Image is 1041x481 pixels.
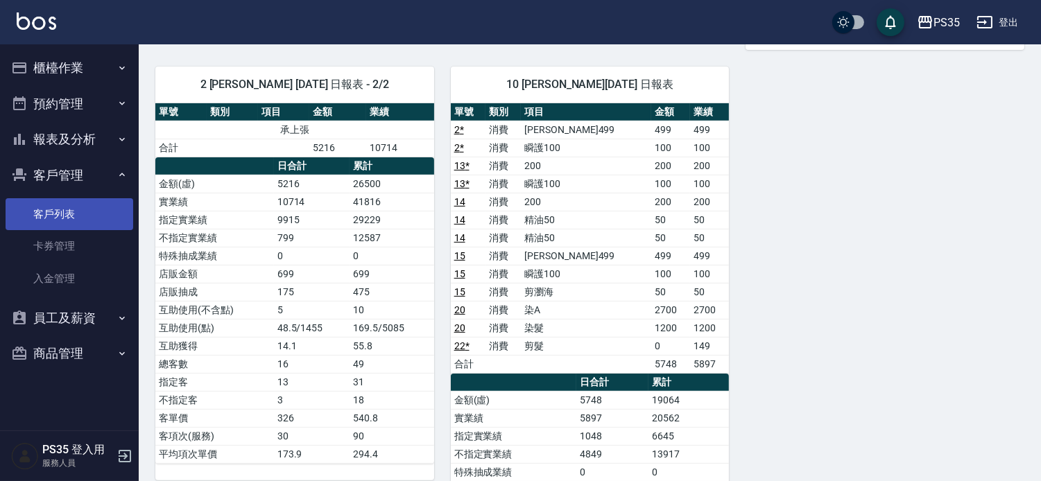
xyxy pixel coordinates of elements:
td: 13917 [648,445,729,463]
th: 日合計 [274,157,350,175]
td: 9915 [274,211,350,229]
td: 200 [651,157,690,175]
td: 客項次(服務) [155,427,274,445]
a: 14 [454,196,465,207]
th: 日合計 [576,374,648,392]
button: PS35 [911,8,965,37]
td: 剪髮 [521,337,651,355]
span: 2 [PERSON_NAME] [DATE] 日報表 - 2/2 [172,78,418,91]
td: 染A [521,301,651,319]
td: 100 [690,265,729,283]
td: 金額(虛) [155,175,274,193]
td: 475 [350,283,433,301]
td: 剪瀏海 [521,283,651,301]
td: 326 [274,409,350,427]
td: 消費 [485,319,521,337]
td: 瞬護100 [521,265,651,283]
td: 799 [274,229,350,247]
td: 41816 [350,193,433,211]
td: 互助使用(點) [155,319,274,337]
td: 5748 [651,355,690,373]
td: [PERSON_NAME]499 [521,247,651,265]
td: 染髮 [521,319,651,337]
td: 10714 [366,139,433,157]
td: 精油50 [521,211,651,229]
td: 19064 [648,391,729,409]
td: 13 [274,373,350,391]
td: 指定客 [155,373,274,391]
th: 項目 [521,103,651,121]
td: 540.8 [350,409,433,427]
td: 50 [690,283,729,301]
img: Person [11,442,39,470]
td: 90 [350,427,433,445]
td: 499 [690,247,729,265]
td: 消費 [485,139,521,157]
td: 499 [690,121,729,139]
td: 200 [690,193,729,211]
td: 699 [350,265,433,283]
td: 0 [651,337,690,355]
button: save [877,8,904,36]
td: 20562 [648,409,729,427]
td: 5897 [576,409,648,427]
td: 消費 [485,193,521,211]
h5: PS35 登入用 [42,443,113,457]
td: 100 [690,139,729,157]
td: 總客數 [155,355,274,373]
button: 預約管理 [6,86,133,122]
td: 149 [690,337,729,355]
td: 消費 [485,211,521,229]
td: 5897 [690,355,729,373]
a: 入金管理 [6,263,133,295]
td: 48.5/1455 [274,319,350,337]
td: 100 [651,265,690,283]
td: 18 [350,391,433,409]
td: 29229 [350,211,433,229]
td: 200 [521,157,651,175]
td: 55.8 [350,337,433,355]
a: 15 [454,250,465,261]
table: a dense table [451,103,730,374]
td: 5216 [274,175,350,193]
td: 1048 [576,427,648,445]
td: 499 [651,247,690,265]
td: 精油50 [521,229,651,247]
td: 499 [651,121,690,139]
a: 14 [454,232,465,243]
td: 50 [651,211,690,229]
th: 項目 [258,103,309,121]
td: 實業績 [155,193,274,211]
td: 店販金額 [155,265,274,283]
td: 10714 [274,193,350,211]
td: 指定實業績 [451,427,576,445]
button: 報表及分析 [6,121,133,157]
a: 15 [454,268,465,279]
td: 指定實業績 [155,211,274,229]
td: 瞬護100 [521,139,651,157]
td: 消費 [485,175,521,193]
button: 員工及薪資 [6,300,133,336]
td: 特殊抽成業績 [451,463,576,481]
td: 12587 [350,229,433,247]
td: 客單價 [155,409,274,427]
td: 消費 [485,283,521,301]
td: 49 [350,355,433,373]
td: 1200 [651,319,690,337]
td: 消費 [485,229,521,247]
td: 消費 [485,301,521,319]
th: 業績 [690,103,729,121]
a: 卡券管理 [6,230,133,262]
td: 16 [274,355,350,373]
td: 294.4 [350,445,433,463]
button: 商品管理 [6,335,133,371]
td: [PERSON_NAME]499 [521,121,651,139]
td: 消費 [485,265,521,283]
td: 實業績 [451,409,576,427]
td: 互助使用(不含點) [155,301,274,319]
th: 金額 [309,103,366,121]
td: 特殊抽成業績 [155,247,274,265]
th: 累計 [350,157,433,175]
td: 承上張 [155,121,434,139]
th: 類別 [485,103,521,121]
